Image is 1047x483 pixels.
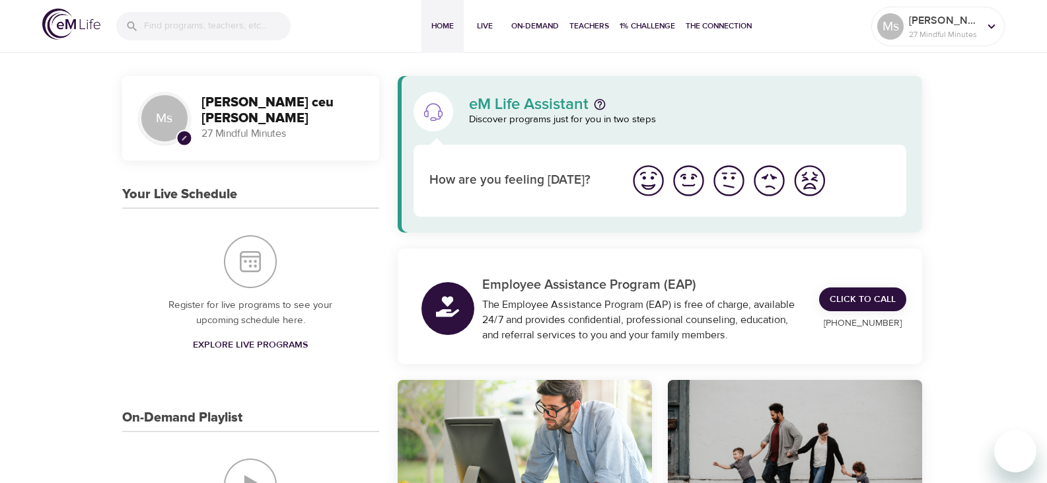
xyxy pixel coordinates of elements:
[469,112,907,128] p: Discover programs just for you in two steps
[511,19,559,33] span: On-Demand
[122,187,237,202] h3: Your Live Schedule
[909,13,979,28] p: [PERSON_NAME] ceu [PERSON_NAME]
[830,291,896,308] span: Click to Call
[751,163,787,199] img: bad
[569,19,609,33] span: Teachers
[819,287,906,312] a: Click to Call
[630,163,667,199] img: great
[620,19,675,33] span: 1% Challenge
[711,163,747,199] img: ok
[429,171,612,190] p: How are you feeling [DATE]?
[469,96,589,112] p: eM Life Assistant
[224,235,277,288] img: Your Live Schedule
[749,161,789,201] button: I'm feeling bad
[201,126,363,141] p: 27 Mindful Minutes
[628,161,668,201] button: I'm feeling great
[144,12,291,40] input: Find programs, teachers, etc...
[791,163,828,199] img: worst
[877,13,904,40] div: Ms
[994,430,1036,472] iframe: Button to launch messaging window
[427,19,458,33] span: Home
[789,161,830,201] button: I'm feeling worst
[201,95,363,126] h3: [PERSON_NAME] ceu [PERSON_NAME]
[909,28,979,40] p: 27 Mindful Minutes
[188,333,313,357] a: Explore Live Programs
[668,161,709,201] button: I'm feeling good
[423,101,444,122] img: eM Life Assistant
[149,298,353,328] p: Register for live programs to see your upcoming schedule here.
[42,9,100,40] img: logo
[193,337,308,353] span: Explore Live Programs
[482,275,804,295] p: Employee Assistance Program (EAP)
[670,163,707,199] img: good
[819,316,906,330] p: [PHONE_NUMBER]
[469,19,501,33] span: Live
[686,19,752,33] span: The Connection
[709,161,749,201] button: I'm feeling ok
[482,297,804,343] div: The Employee Assistance Program (EAP) is free of charge, available 24/7 and provides confidential...
[138,92,191,145] div: Ms
[122,410,242,426] h3: On-Demand Playlist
